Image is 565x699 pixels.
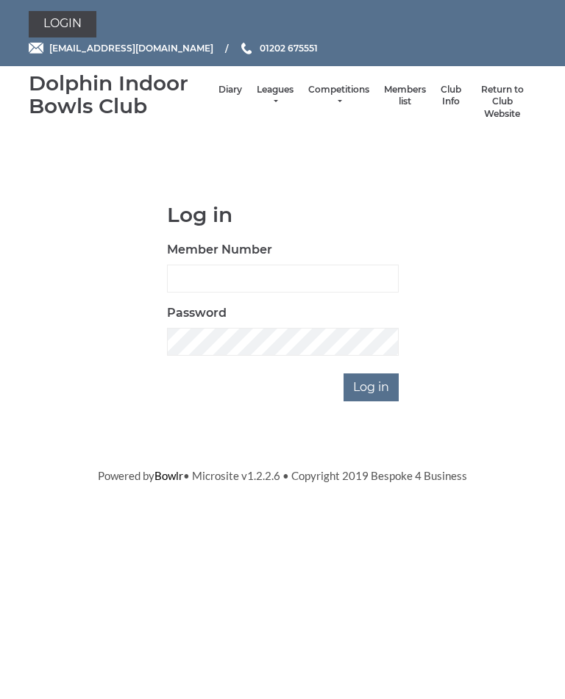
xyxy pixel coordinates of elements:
[98,469,467,482] span: Powered by • Microsite v1.2.2.6 • Copyright 2019 Bespoke 4 Business
[29,72,211,118] div: Dolphin Indoor Bowls Club
[167,204,399,226] h1: Log in
[167,241,272,259] label: Member Number
[441,84,461,108] a: Club Info
[257,84,294,108] a: Leagues
[154,469,183,482] a: Bowlr
[241,43,252,54] img: Phone us
[344,373,399,401] input: Log in
[49,43,213,54] span: [EMAIL_ADDRESS][DOMAIN_NAME]
[308,84,369,108] a: Competitions
[218,84,242,96] a: Diary
[239,41,318,55] a: Phone us 01202 675551
[29,41,213,55] a: Email [EMAIL_ADDRESS][DOMAIN_NAME]
[384,84,426,108] a: Members list
[476,84,529,121] a: Return to Club Website
[29,11,96,37] a: Login
[167,304,227,322] label: Password
[29,43,43,54] img: Email
[260,43,318,54] span: 01202 675551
